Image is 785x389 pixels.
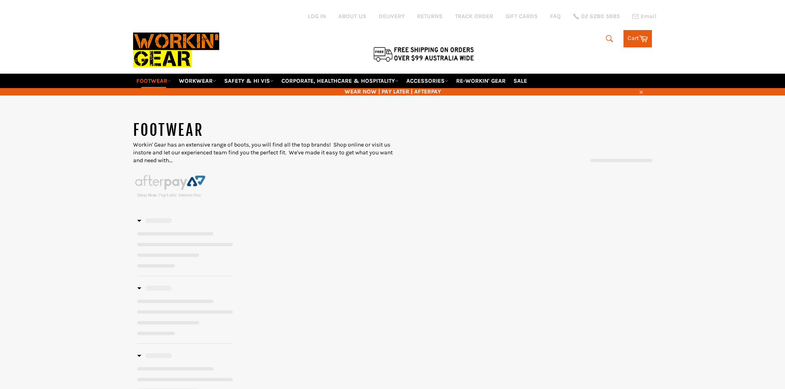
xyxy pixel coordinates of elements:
[133,141,393,165] p: Workin' Gear has an extensive range of boots, you will find all the top brands! Shop online or vi...
[632,13,656,20] a: Email
[221,74,277,88] a: SAFETY & HI VIS
[641,14,656,19] span: Email
[133,120,393,141] h1: FOOTWEAR
[623,30,652,47] a: Cart
[308,13,326,20] a: Log in
[550,12,561,20] a: FAQ
[176,74,220,88] a: WORKWEAR
[278,74,402,88] a: CORPORATE, HEALTHCARE & HOSPITALITY
[506,12,538,20] a: GIFT CARDS
[133,74,174,88] a: FOOTWEAR
[372,45,475,63] img: Flat $9.95 shipping Australia wide
[417,12,443,20] a: RETURNS
[573,14,620,19] a: 02 6280 5885
[455,12,493,20] a: TRACK ORDER
[581,14,620,19] span: 02 6280 5885
[453,74,509,88] a: RE-WORKIN' GEAR
[133,88,652,96] span: WEAR NOW | PAY LATER | AFTERPAY
[510,74,530,88] a: SALE
[133,27,219,73] img: Workin Gear leaders in Workwear, Safety Boots, PPE, Uniforms. Australia's No.1 in Workwear
[403,74,452,88] a: ACCESSORIES
[338,12,366,20] a: ABOUT US
[379,12,405,20] a: DELIVERY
